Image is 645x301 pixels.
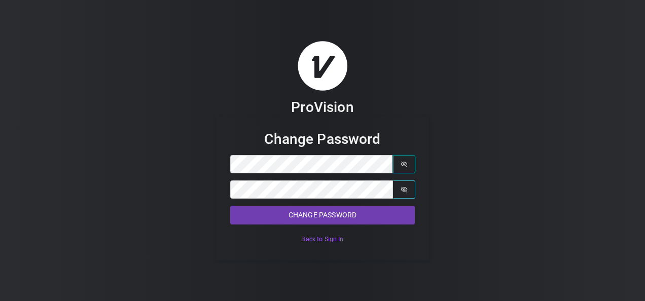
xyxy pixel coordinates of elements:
button: Change Password [230,206,415,224]
h3: Change Password [230,130,415,148]
button: Back to Sign In [230,232,415,246]
button: Show password [393,155,415,173]
h3: ProVision [291,98,353,116]
button: Show password [393,180,415,199]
